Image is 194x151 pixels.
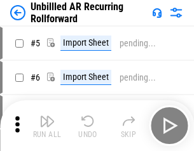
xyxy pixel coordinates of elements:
[60,70,111,85] div: Import Sheet
[120,39,156,48] div: pending...
[152,8,162,18] img: Support
[31,38,40,48] span: # 5
[31,72,40,82] span: # 6
[169,5,184,20] img: Settings menu
[60,36,111,51] div: Import Sheet
[31,1,147,25] div: Unbillled AR Recurring Rollforward
[120,73,156,82] div: pending...
[10,5,25,20] img: Back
